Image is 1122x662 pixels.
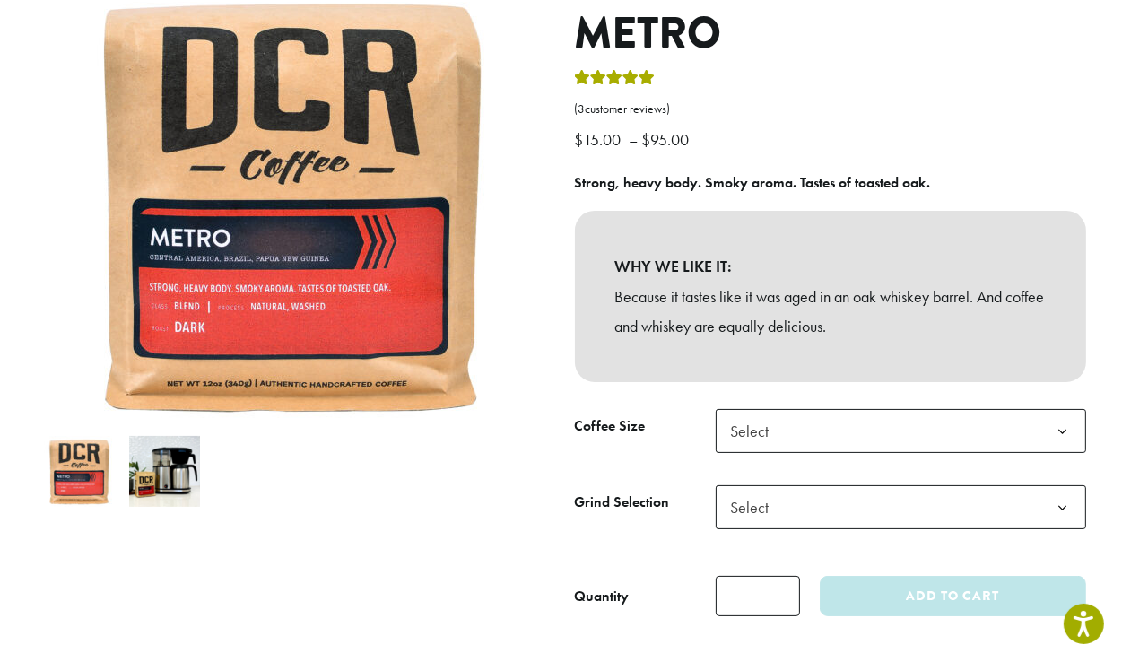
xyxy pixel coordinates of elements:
[615,282,1046,343] p: Because it tastes like it was aged in an oak whiskey barrel. And coffee and whiskey are equally d...
[575,129,584,150] span: $
[575,414,716,440] label: Coffee Size
[575,173,931,192] b: Strong, heavy body. Smoky aroma. Tastes of toasted oak.
[724,490,787,525] span: Select
[575,129,626,150] bdi: 15.00
[716,485,1086,529] span: Select
[820,576,1085,616] button: Add to cart
[129,436,200,507] img: Metro - Image 2
[575,67,656,94] div: Rated 5.00 out of 5
[630,129,639,150] span: –
[575,100,1086,118] a: (3customer reviews)
[44,436,115,507] img: Metro
[615,251,1046,282] b: WHY WE LIKE IT:
[642,129,651,150] span: $
[642,129,694,150] bdi: 95.00
[575,8,1086,60] h1: Metro
[716,576,800,616] input: Product quantity
[724,414,787,449] span: Select
[575,490,716,516] label: Grind Selection
[578,101,586,117] span: 3
[716,409,1086,453] span: Select
[575,586,630,607] div: Quantity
